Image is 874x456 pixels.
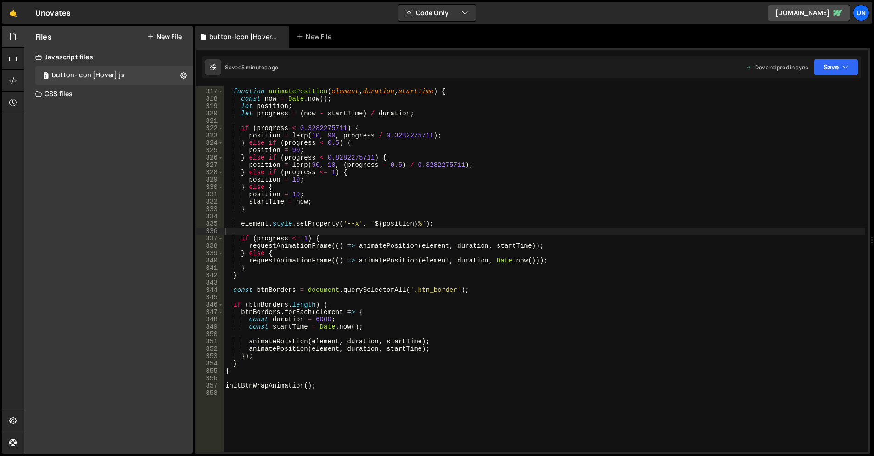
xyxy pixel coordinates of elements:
div: 321 [196,117,224,125]
div: New File [297,32,335,41]
h2: Files [35,32,52,42]
div: 331 [196,191,224,198]
div: 343 [196,279,224,286]
div: 330 [196,183,224,191]
div: 349 [196,323,224,331]
div: 356 [196,375,224,382]
a: [DOMAIN_NAME] [768,5,850,21]
div: 322 [196,125,224,132]
div: Saved [225,63,278,71]
div: 351 [196,338,224,345]
div: 337 [196,235,224,242]
div: 320 [196,110,224,117]
button: Save [814,59,858,75]
div: 350 [196,331,224,338]
div: 318 [196,95,224,103]
div: 335 [196,220,224,228]
div: 339 [196,250,224,257]
div: 345 [196,294,224,301]
div: 317 [196,88,224,95]
a: Un [853,5,869,21]
div: 327 [196,161,224,169]
div: 347 [196,308,224,316]
div: 340 [196,257,224,264]
div: 323 [196,132,224,139]
div: Javascript files [24,48,193,66]
div: button-icon [Hover].js [35,66,193,85]
button: New File [147,33,182,40]
div: 326 [196,154,224,161]
div: 355 [196,367,224,375]
div: 319 [196,103,224,110]
a: 🤙 [2,2,24,24]
div: 5 minutes ago [241,63,278,71]
button: Code Only [398,5,476,21]
div: 344 [196,286,224,294]
div: 342 [196,272,224,279]
div: 354 [196,360,224,367]
div: CSS files [24,85,193,103]
div: 336 [196,228,224,235]
div: 341 [196,264,224,272]
div: 358 [196,389,224,397]
div: 334 [196,213,224,220]
div: 338 [196,242,224,250]
div: 357 [196,382,224,389]
div: button-icon [Hover].js [209,32,278,41]
div: 352 [196,345,224,353]
div: 325 [196,147,224,154]
div: 333 [196,205,224,213]
div: button-icon [Hover].js [52,71,125,80]
div: 329 [196,176,224,183]
span: 1 [43,73,49,80]
div: 346 [196,301,224,308]
div: 324 [196,139,224,147]
div: 348 [196,316,224,323]
div: 353 [196,353,224,360]
div: 328 [196,169,224,176]
div: Unovates [35,7,71,18]
div: 332 [196,198,224,205]
div: Dev and prod in sync [746,63,808,71]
